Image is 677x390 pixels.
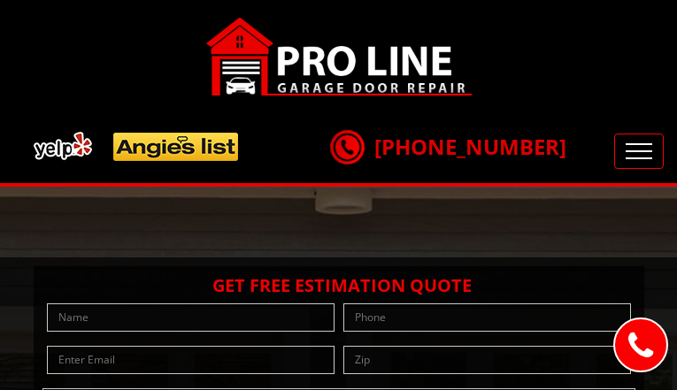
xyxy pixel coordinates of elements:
a: [PHONE_NUMBER] [330,132,566,161]
img: Pro-line.png [206,18,472,96]
input: Zip [343,346,631,374]
button: Toggle navigation [614,134,664,169]
input: Name [47,303,335,332]
h2: Get Free Estimation Quote [42,275,635,296]
input: Phone [343,303,631,332]
img: call.png [327,127,366,166]
img: add.png [27,125,246,168]
input: Enter Email [47,346,335,374]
